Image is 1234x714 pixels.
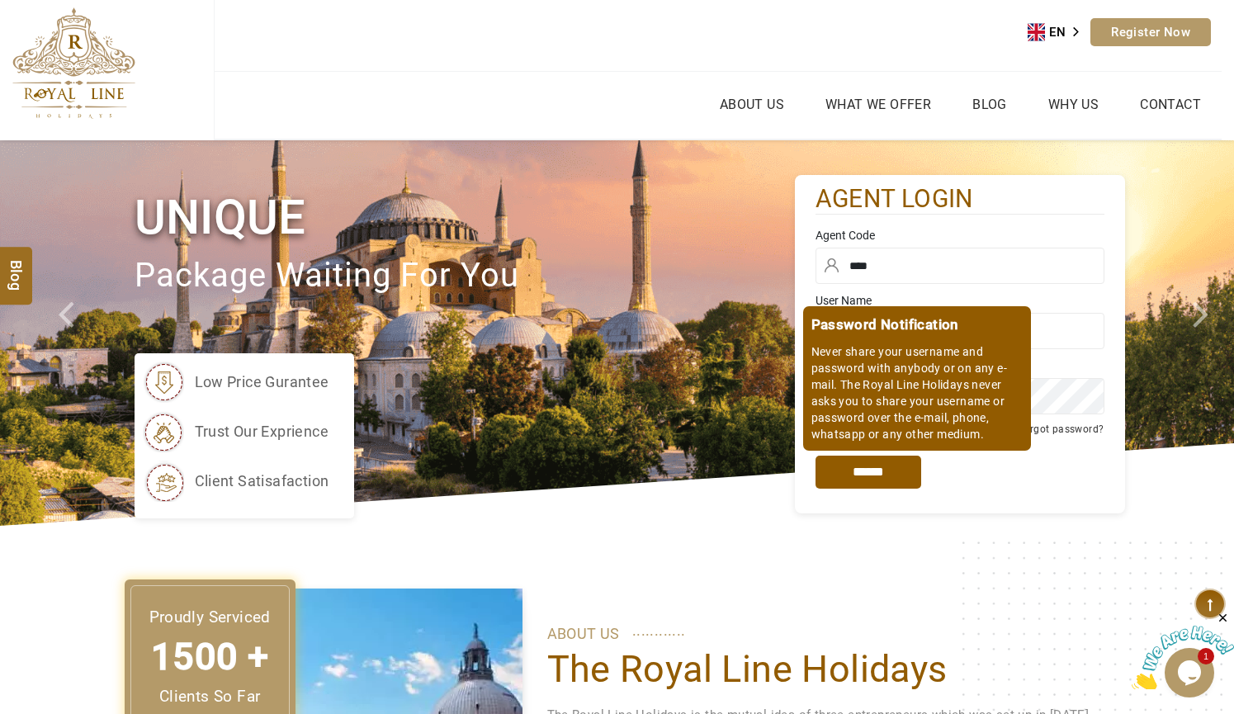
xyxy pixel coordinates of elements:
p: package waiting for you [135,248,795,304]
li: trust our exprience [143,411,329,452]
aside: Language selected: English [1028,20,1090,45]
iframe: chat widget [1132,611,1234,689]
span: Blog [6,260,27,274]
label: User Name [816,292,1104,309]
a: About Us [716,92,788,116]
label: Agent Code [816,227,1104,244]
a: What we Offer [821,92,935,116]
label: Remember me [833,425,897,437]
h1: Unique [135,187,795,248]
li: client satisafaction [143,461,329,502]
h2: agent login [816,183,1104,215]
li: low price gurantee [143,362,329,403]
a: Check next image [1172,140,1234,526]
div: Language [1028,20,1090,45]
a: Why Us [1044,92,1103,116]
label: Password [816,357,1104,374]
a: Register Now [1090,18,1211,46]
h1: The Royal Line Holidays [547,646,1100,693]
a: Contact [1136,92,1205,116]
img: The Royal Line Holidays [12,7,135,119]
p: ABOUT US [547,622,1100,646]
a: Forgot password? [1018,423,1104,435]
span: ............ [632,618,686,643]
a: EN [1028,20,1090,45]
a: Check next prev [37,140,99,526]
a: Blog [968,92,1011,116]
